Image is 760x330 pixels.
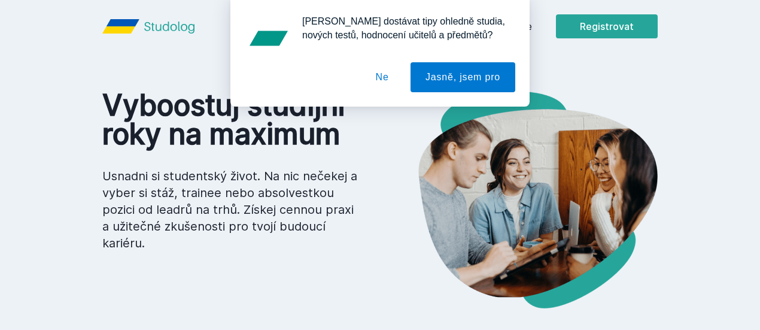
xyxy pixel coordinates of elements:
button: Jasně, jsem pro [411,62,515,92]
img: hero.png [380,91,658,308]
img: notification icon [245,14,293,62]
p: Usnadni si studentský život. Na nic nečekej a vyber si stáž, trainee nebo absolvestkou pozici od ... [102,168,361,252]
button: Ne [361,62,404,92]
div: [PERSON_NAME] dostávat tipy ohledně studia, nových testů, hodnocení učitelů a předmětů? [293,14,515,42]
h1: Vyboostuj studijní roky na maximum [102,91,361,149]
